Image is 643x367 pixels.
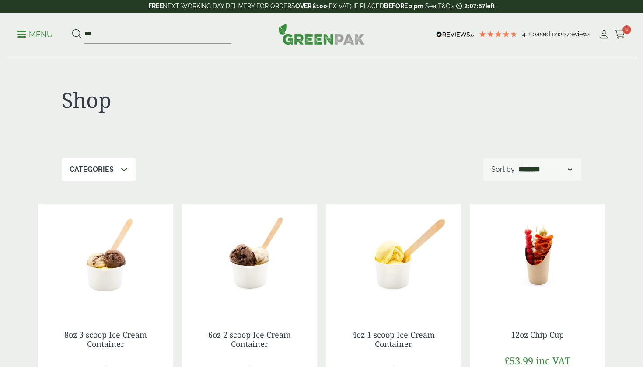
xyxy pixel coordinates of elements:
p: Menu [17,29,53,40]
span: 0 [622,25,631,34]
span: reviews [569,31,591,38]
a: 12oz Chip Cup [511,329,564,340]
a: See T&C's [425,3,454,10]
span: left [486,3,495,10]
h1: Shop [62,87,321,113]
span: 207 [559,31,569,38]
img: 4oz 1 Scoop Ice Cream Container with Ice Cream [326,204,461,313]
select: Shop order [517,164,573,175]
span: 2:07:57 [464,3,485,10]
img: 6oz 2 Scoop Ice Cream Container with Ice Cream [182,204,317,313]
img: 5.5oz Grazing Charcuterie Cup with food [470,204,605,313]
a: 4oz 1 scoop Ice Cream Container [352,329,435,350]
strong: OVER £100 [295,3,327,10]
i: My Account [598,30,609,39]
i: Cart [615,30,626,39]
img: REVIEWS.io [436,31,474,38]
p: Sort by [491,164,515,175]
a: 8oz 3 scoop Ice Cream Container [64,329,147,350]
div: 4.79 Stars [479,30,518,38]
img: GreenPak Supplies [278,24,365,45]
span: inc VAT [536,354,570,367]
a: Menu [17,29,53,38]
strong: FREE [148,3,163,10]
span: Based on [532,31,559,38]
img: 8oz 3 Scoop Ice Cream Container with Ice Cream [38,204,173,313]
span: 4.8 [522,31,532,38]
strong: BEFORE 2 pm [384,3,423,10]
p: Categories [70,164,114,175]
a: 0 [615,28,626,41]
a: 6oz 2 scoop Ice Cream Container [208,329,291,350]
span: £53.99 [504,354,533,367]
